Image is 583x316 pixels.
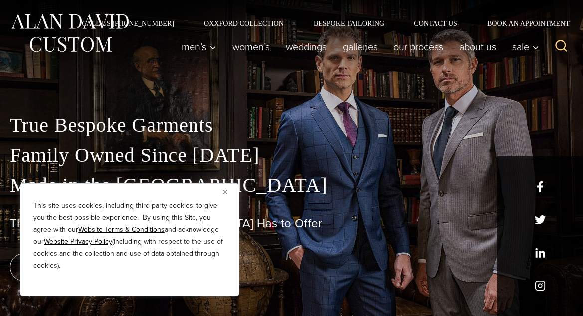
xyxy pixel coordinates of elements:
p: True Bespoke Garments Family Owned Since [DATE] Made in the [GEOGRAPHIC_DATA] [10,110,573,200]
a: Galleries [335,37,386,57]
img: Alan David Custom [10,11,130,55]
a: Bespoke Tailoring [299,20,399,27]
a: Contact Us [399,20,472,27]
a: About Us [451,37,504,57]
span: Sale [512,42,539,52]
a: Our Process [386,37,451,57]
button: View Search Form [549,35,573,59]
a: Call Us [PHONE_NUMBER] [67,20,189,27]
p: This site uses cookies, including third party cookies, to give you the best possible experience. ... [33,200,226,272]
a: Book an Appointment [472,20,573,27]
a: book an appointment [10,253,150,281]
nav: Primary Navigation [174,37,544,57]
a: Women’s [224,37,278,57]
a: Website Privacy Policy [44,236,112,247]
a: weddings [278,37,335,57]
nav: Secondary Navigation [67,20,573,27]
img: Close [223,190,227,194]
button: Close [223,186,235,198]
h1: The Best Custom Suits [GEOGRAPHIC_DATA] Has to Offer [10,216,573,231]
a: Website Terms & Conditions [78,224,165,235]
a: Oxxford Collection [189,20,299,27]
span: Men’s [182,42,216,52]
